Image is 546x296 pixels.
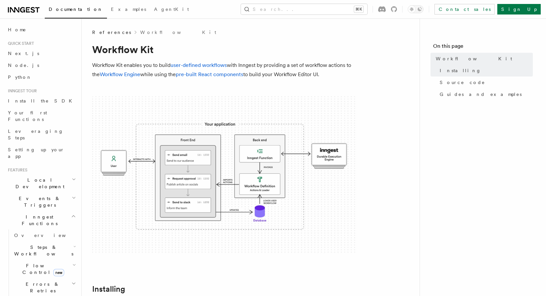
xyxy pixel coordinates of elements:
a: Contact sales [434,4,495,15]
span: Workflow Kit [436,55,512,62]
span: Steps & Workflows [12,244,73,257]
button: Events & Triggers [5,192,77,211]
a: Install the SDK [5,95,77,107]
p: Workflow Kit enables you to build with Inngest by providing a set of workflow actions to the whil... [92,61,355,79]
a: Home [5,24,77,36]
a: Guides and examples [437,88,533,100]
span: Inngest Functions [5,214,71,227]
span: Home [8,26,26,33]
a: Overview [12,229,77,241]
span: Python [8,74,32,80]
span: Errors & Retries [12,281,71,294]
span: Guides and examples [440,91,522,98]
a: Next.js [5,47,77,59]
span: Flow Control [12,262,72,276]
h4: On this page [433,42,533,53]
a: pre-built React components [176,71,243,77]
span: AgentKit [154,7,189,12]
span: References [92,29,131,36]
span: Next.js [8,51,39,56]
a: Workflow Engine [100,71,140,77]
span: Features [5,167,27,173]
a: Installing [437,65,533,76]
a: Installing [92,284,125,294]
a: Documentation [45,2,107,18]
a: Python [5,71,77,83]
span: Installing [440,67,481,74]
button: Search...⌘K [241,4,367,15]
span: Setting up your app [8,147,65,159]
a: Workflow Kit [433,53,533,65]
button: Flow Controlnew [12,260,77,278]
a: Source code [437,76,533,88]
a: Leveraging Steps [5,125,77,144]
button: Local Development [5,174,77,192]
a: Setting up your app [5,144,77,162]
span: new [53,269,64,276]
a: Examples [107,2,150,18]
span: Examples [111,7,146,12]
button: Steps & Workflows [12,241,77,260]
span: Install the SDK [8,98,76,104]
span: Quick start [5,41,34,46]
a: Sign Up [497,4,541,15]
kbd: ⌘K [354,6,363,13]
h1: Workflow Kit [92,44,355,55]
span: Node.js [8,63,39,68]
span: Documentation [49,7,103,12]
a: Node.js [5,59,77,71]
button: Inngest Functions [5,211,77,229]
a: user-defined workflows [170,62,227,68]
span: Inngest tour [5,88,37,94]
span: Overview [14,233,82,238]
span: Your first Functions [8,110,47,122]
button: Toggle dark mode [408,5,424,13]
a: Your first Functions [5,107,77,125]
span: Local Development [5,177,72,190]
a: Workflow Kit [140,29,216,36]
span: Source code [440,79,485,86]
span: Events & Triggers [5,195,72,208]
span: Leveraging Steps [8,129,64,140]
img: The Workflow Kit provides a Workflow Engine to compose workflow actions on the back end and a set... [92,96,355,254]
a: AgentKit [150,2,193,18]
